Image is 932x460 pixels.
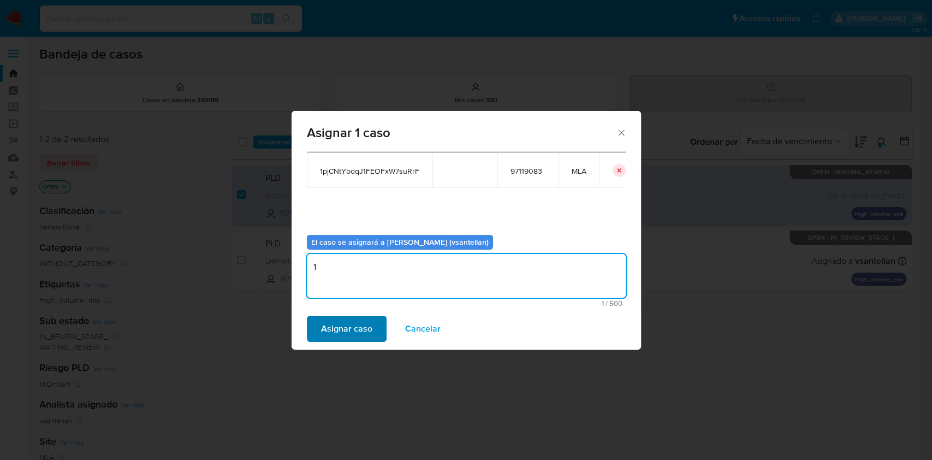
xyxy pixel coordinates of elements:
[616,127,626,137] button: Cerrar ventana
[405,317,441,341] span: Cancelar
[307,316,387,342] button: Asignar caso
[510,166,545,176] span: 97119083
[320,166,419,176] span: 1pjCNtYbdqJ1FEOFxW7suRrF
[292,111,641,350] div: assign-modal
[307,254,626,298] textarea: 1
[391,316,455,342] button: Cancelar
[310,300,622,307] span: Máximo 500 caracteres
[572,166,586,176] span: MLA
[311,237,489,247] b: El caso se asignará a [PERSON_NAME] (vsantellan)
[613,164,626,177] button: icon-button
[307,126,616,139] span: Asignar 1 caso
[321,317,372,341] span: Asignar caso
